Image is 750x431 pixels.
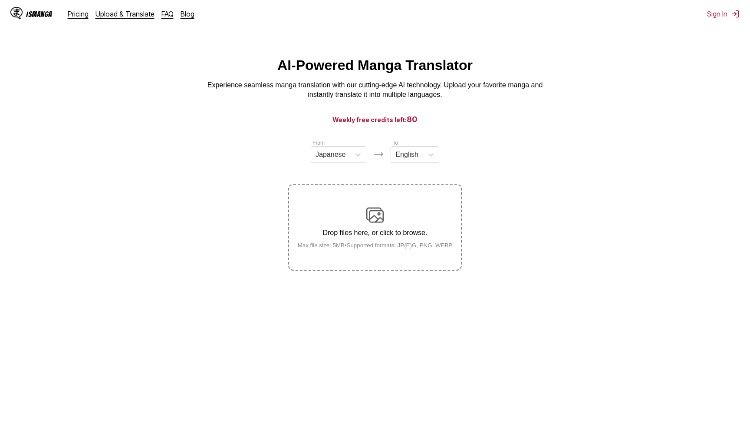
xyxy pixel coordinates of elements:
p: Drop files here, or click to browse. [291,229,460,237]
img: Sign out [731,10,740,18]
a: IsManga LogoIsManga [10,7,68,21]
h3: Weekly free credits left: [21,114,729,125]
label: From [312,140,325,146]
a: Blog [181,10,194,18]
label: To [392,140,398,146]
img: IsManga Logo [10,7,23,19]
a: Pricing [68,10,89,18]
img: Languages icon [373,149,384,159]
a: Upload & Translate [95,10,155,18]
small: Max file size: 5MB • Supported formats: JP(E)G, PNG, WEBP [291,242,460,249]
div: IsManga [26,10,52,18]
h1: AI-Powered Manga Translator [277,57,473,73]
button: Sign In [707,10,740,18]
a: FAQ [161,10,174,18]
span: 80 [407,115,418,124]
p: Experience seamless manga translation with our cutting-edge AI technology. Upload your favorite m... [201,80,549,100]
